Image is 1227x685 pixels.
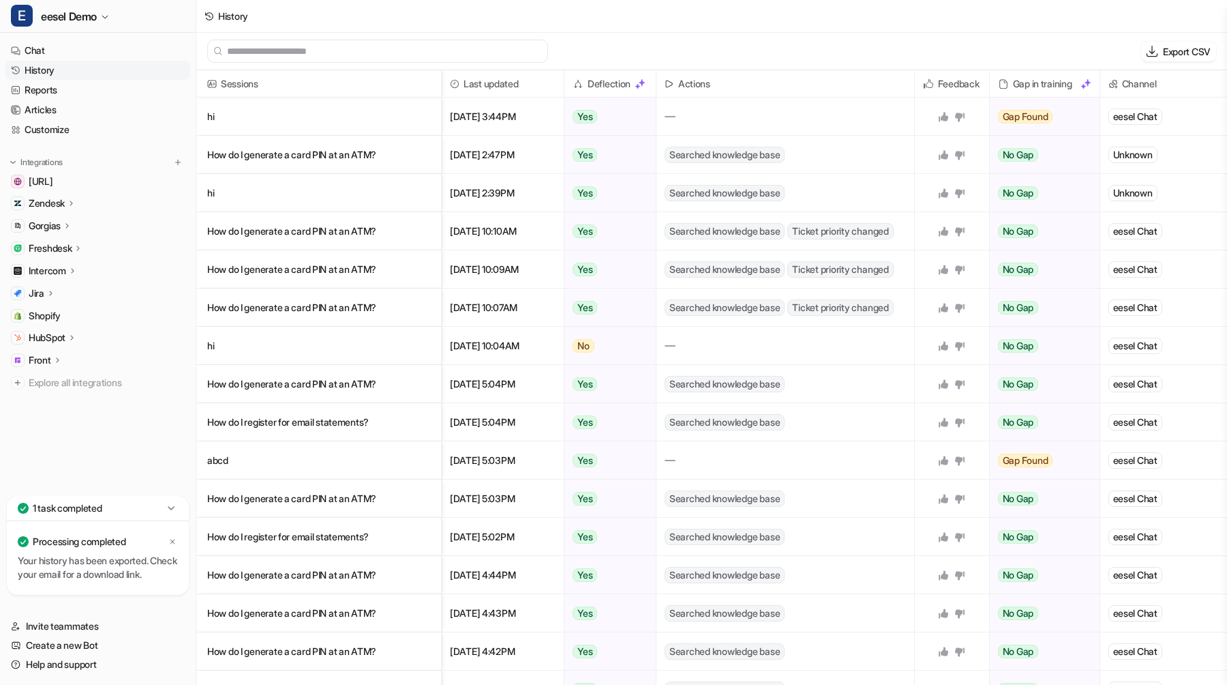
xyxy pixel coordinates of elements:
[665,414,785,431] span: Searched knowledge base
[5,41,190,60] a: Chat
[29,219,61,233] p: Gorgias
[5,156,67,169] button: Integrations
[29,264,66,278] p: Intercom
[998,492,1039,506] span: No Gap
[29,196,65,210] p: Zendesk
[990,594,1091,632] button: No Gap
[14,199,22,207] img: Zendesk
[573,186,597,200] span: Yes
[990,632,1091,671] button: No Gap
[207,212,430,250] p: How do I generate a card PIN at an ATM?
[5,617,190,636] a: Invite teammates
[1108,147,1157,163] div: Unknown
[995,70,1094,98] div: Gap in training
[11,376,25,390] img: explore all integrations
[14,177,22,186] img: docs.eesel.ai
[447,174,558,212] span: [DATE] 2:39PM
[564,632,648,671] button: Yes
[564,518,648,556] button: Yes
[564,327,648,365] button: No
[665,261,785,278] span: Searched knowledge base
[8,158,18,167] img: expand menu
[998,416,1039,429] span: No Gap
[207,136,430,174] p: How do I generate a card PIN at an ATM?
[20,157,63,168] p: Integrations
[207,632,430,671] p: How do I generate a card PIN at an ATM?
[990,327,1091,365] button: No Gap
[998,186,1039,200] span: No Gap
[1108,529,1162,545] div: eesel Chat
[564,136,648,174] button: Yes
[41,7,97,26] span: eesel Demo
[447,289,558,327] span: [DATE] 10:07AM
[447,70,558,98] span: Last updated
[573,224,597,238] span: Yes
[573,339,594,353] span: No
[665,491,785,507] span: Searched knowledge base
[665,529,785,545] span: Searched knowledge base
[1108,491,1162,507] div: eesel Chat
[1108,300,1162,316] div: eesel Chat
[990,518,1091,556] button: No Gap
[990,212,1091,250] button: No Gap
[665,567,785,583] span: Searched knowledge base
[5,100,190,119] a: Articles
[14,267,22,275] img: Intercom
[998,377,1039,391] span: No Gap
[564,403,648,441] button: Yes
[564,98,648,136] button: Yes
[990,289,1091,327] button: No Gap
[573,110,597,123] span: Yes
[1108,376,1162,392] div: eesel Chat
[573,645,597,658] span: Yes
[29,242,72,255] p: Freshdesk
[1108,108,1162,125] div: eesel Chat
[564,441,648,480] button: Yes
[990,174,1091,212] button: No Gap
[573,568,597,582] span: Yes
[990,441,1091,480] button: Gap Found
[447,98,558,136] span: [DATE] 3:44PM
[1141,42,1216,61] button: Export CSV
[665,147,785,163] span: Searched knowledge base
[207,289,430,327] p: How do I generate a card PIN at an ATM?
[573,263,597,276] span: Yes
[202,70,436,98] span: Sessions
[5,172,190,191] a: docs.eesel.ai[URL]
[5,120,190,139] a: Customize
[938,70,980,98] h2: Feedback
[18,554,178,581] p: Your history has been exported. Check your email for a download link.
[207,594,430,632] p: How do I generate a card PIN at an ATM?
[1108,414,1162,431] div: eesel Chat
[787,300,893,316] span: Ticket priority changed
[29,287,44,300] p: Jira
[998,263,1039,276] span: No Gap
[665,300,785,316] span: Searched knowledge base
[998,568,1039,582] span: No Gap
[207,98,430,136] p: hi
[564,289,648,327] button: Yes
[14,244,22,252] img: Freshdesk
[33,535,125,549] p: Processing completed
[564,174,648,212] button: Yes
[990,98,1091,136] button: Gap Found
[990,556,1091,594] button: No Gap
[218,9,248,23] div: History
[207,403,430,441] p: How do I register for email statements?
[990,250,1091,289] button: No Gap
[573,416,597,429] span: Yes
[787,223,893,239] span: Ticket priority changed
[447,518,558,556] span: [DATE] 5:02PM
[564,556,648,594] button: Yes
[173,158,183,167] img: menu_add.svg
[573,377,597,391] span: Yes
[1108,605,1162,622] div: eesel Chat
[573,301,597,315] span: Yes
[998,339,1039,353] span: No Gap
[207,327,430,365] p: hi
[573,454,597,467] span: Yes
[1108,185,1157,201] div: Unknown
[14,289,22,297] img: Jira
[573,530,597,544] span: Yes
[29,372,185,394] span: Explore all integrations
